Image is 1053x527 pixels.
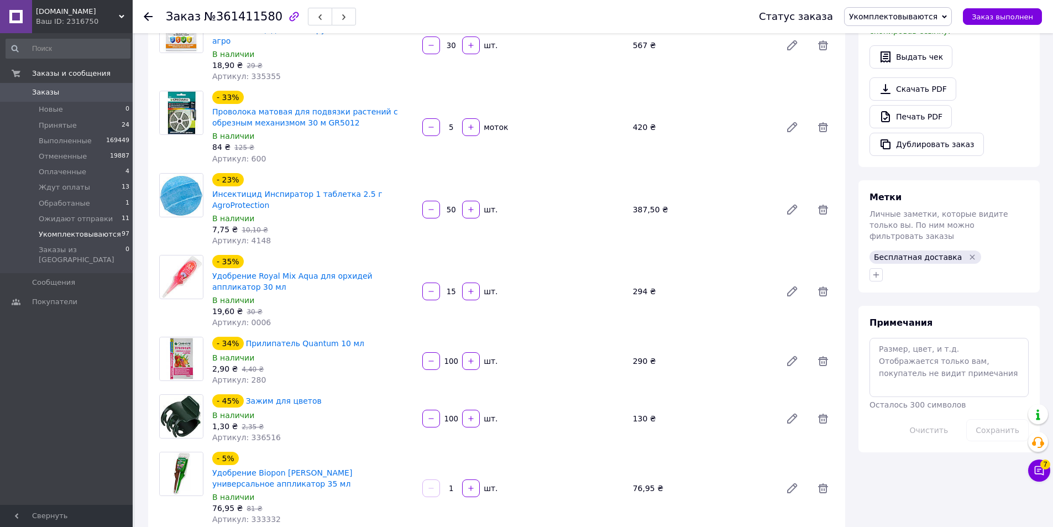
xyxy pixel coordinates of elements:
span: Артикул: 0006 [212,318,271,327]
a: Удобрение Biopon [PERSON_NAME] универсальное аппликатор 35 мл [212,468,352,488]
span: Заказы из [GEOGRAPHIC_DATA] [39,245,125,265]
button: Заказ выполнен [963,8,1042,25]
span: Заказы и сообщения [32,69,111,79]
span: №361411580 [204,10,282,23]
button: Чат с покупателем7 [1028,460,1050,482]
span: Удалить [812,408,834,430]
span: 169449 [106,136,129,146]
div: шт. [481,286,499,297]
span: Покупатели [32,297,77,307]
span: Выполненные [39,136,92,146]
div: - 5% [212,452,239,465]
span: Осталось 300 символов [869,400,966,409]
a: Редактировать [781,408,803,430]
span: 1 [125,199,129,208]
a: Скачать PDF [869,77,956,101]
span: 97 [122,229,129,239]
div: шт. [481,413,499,424]
a: Редактировать [781,280,803,302]
div: моток [481,122,509,133]
span: 4,40 ₴ [242,366,264,373]
div: Статус заказа [759,11,833,22]
div: - 34% [212,337,244,350]
div: 387,50 ₴ [628,202,777,217]
span: 81 ₴ [247,505,262,513]
span: Удалить [812,199,834,221]
span: У вас есть 29 дней, чтобы отправить запрос на отзыв покупателю, скопировав ссылку. [869,4,1020,35]
span: Заказ [166,10,201,23]
a: Печать PDF [869,105,952,128]
span: Укомплектовываются [39,229,121,239]
span: Личные заметки, которые видите только вы. По ним можно фильтровать заказы [869,210,1008,241]
span: Артикул: 280 [212,375,266,384]
a: Инсектицид Инспиратор 1 таблетка 2.5 г AgroProtection [212,190,383,210]
span: В наличии [212,132,254,140]
div: - 23% [212,173,244,186]
button: Дублировать заказ [869,133,984,156]
div: 294 ₴ [628,284,777,299]
img: Прилипатель Quantum 10 мл [160,337,203,380]
span: Новые [39,105,63,114]
div: Ваш ID: 2316750 [36,17,133,27]
span: Удалить [812,477,834,499]
span: Ожидают отправки [39,214,113,224]
div: 290 ₴ [628,353,777,369]
span: Заказы [32,87,59,97]
span: 13 [122,182,129,192]
span: 84 ₴ [212,143,230,152]
img: Зажим для цветов [160,395,203,438]
span: Артикул: 333332 [212,515,281,524]
span: 24 [122,121,129,131]
span: Артикул: 4148 [212,236,271,245]
div: - 45% [212,394,244,408]
div: 420 ₴ [628,119,777,135]
span: В наличии [212,296,254,305]
img: Проволока матовая для подвязки растений с обрезным механизмом 30 м GR5012 [160,91,203,134]
span: 1,30 ₴ [212,422,238,431]
input: Поиск [6,39,130,59]
div: 76,95 ₴ [628,481,777,496]
div: шт. [481,40,499,51]
a: Редактировать [781,199,803,221]
a: Редактировать [781,34,803,56]
a: Проволока матовая для подвязки растений с обрезным механизмом 30 м GR5012 [212,107,398,127]
span: 30 ₴ [247,308,262,316]
span: 7,75 ₴ [212,225,238,234]
a: Прилипатель Quantum 10 мл [246,339,364,348]
span: В наличии [212,50,254,59]
span: В наличии [212,493,254,502]
div: - 33% [212,91,244,104]
span: 19887 [110,152,129,161]
span: 4 [125,167,129,177]
span: Обработаные [39,199,90,208]
span: 19,60 ₴ [212,307,243,316]
div: шт. [481,204,499,215]
a: Редактировать [781,116,803,138]
span: Сообщения [32,278,75,288]
img: Инсектицид Инспиратор 1 таблетка 2.5 г AgroProtection [160,174,203,217]
span: 10,10 ₴ [242,226,268,234]
span: Удалить [812,280,834,302]
svg: Удалить метку [968,253,977,262]
span: Оплаченные [39,167,86,177]
span: 2,35 ₴ [242,423,264,431]
div: 567 ₴ [628,38,777,53]
div: шт. [481,356,499,367]
a: Редактировать [781,477,803,499]
a: Зажим для цветов [246,396,322,405]
span: Артикул: 600 [212,154,266,163]
span: 7 [1040,460,1050,469]
span: Метки [869,192,902,202]
span: В наличии [212,353,254,362]
div: - 35% [212,255,244,268]
span: В наличии [212,214,254,223]
span: Agroretail.com.ua [36,7,119,17]
span: Укомплектовываются [849,12,937,21]
span: 29 ₴ [247,62,262,70]
span: 2,90 ₴ [212,364,238,373]
span: 18,90 ₴ [212,61,243,70]
span: Бесплатная доставка [874,253,962,262]
span: В наличии [212,411,254,420]
span: Удалить [812,350,834,372]
span: Удалить [812,116,834,138]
